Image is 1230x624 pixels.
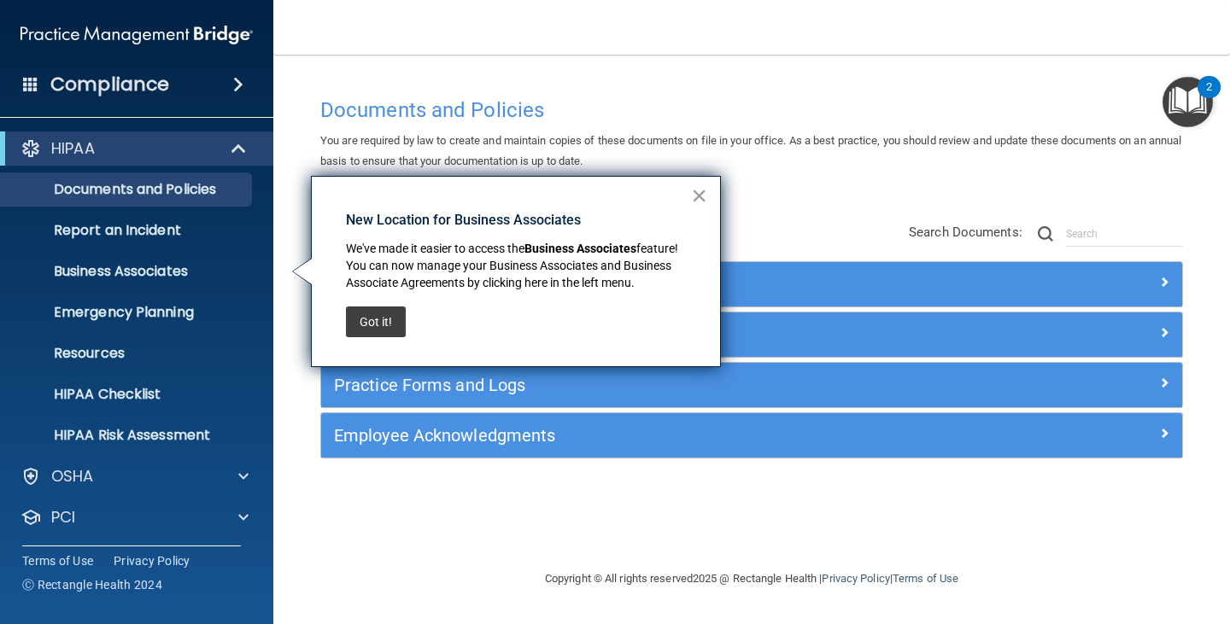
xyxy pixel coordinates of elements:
[11,345,244,362] p: Resources
[320,134,1181,167] span: You are required by law to create and maintain copies of these documents on file in your office. ...
[50,73,169,96] h4: Compliance
[893,572,958,585] a: Terms of Use
[11,222,244,239] p: Report an Incident
[51,138,95,159] p: HIPAA
[346,211,690,230] p: New Location for Business Associates
[11,304,244,321] p: Emergency Planning
[11,181,244,198] p: Documents and Policies
[22,576,162,593] span: Ⓒ Rectangle Health 2024
[346,242,681,289] span: feature! You can now manage your Business Associates and Business Associate Agreements by clickin...
[11,427,244,444] p: HIPAA Risk Assessment
[346,306,406,337] button: Got it!
[440,551,1063,606] div: Copyright © All rights reserved 2025 @ Rectangle Health | |
[334,376,954,394] h5: Practice Forms and Logs
[1038,226,1053,242] img: ic-search.3b580494.png
[51,466,94,487] p: OSHA
[524,242,636,255] strong: Business Associates
[1066,221,1183,247] input: Search
[320,99,1183,121] h4: Documents and Policies
[909,225,1022,240] span: Search Documents:
[114,552,190,569] a: Privacy Policy
[822,572,889,585] a: Privacy Policy
[20,18,253,52] img: PMB logo
[691,182,707,209] button: Close
[22,552,93,569] a: Terms of Use
[11,386,244,403] p: HIPAA Checklist
[11,263,244,280] p: Business Associates
[51,507,75,528] p: PCI
[1163,77,1213,127] button: Open Resource Center, 2 new notifications
[334,426,954,445] h5: Employee Acknowledgments
[1206,87,1212,109] div: 2
[346,242,524,255] span: We've made it easier to access the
